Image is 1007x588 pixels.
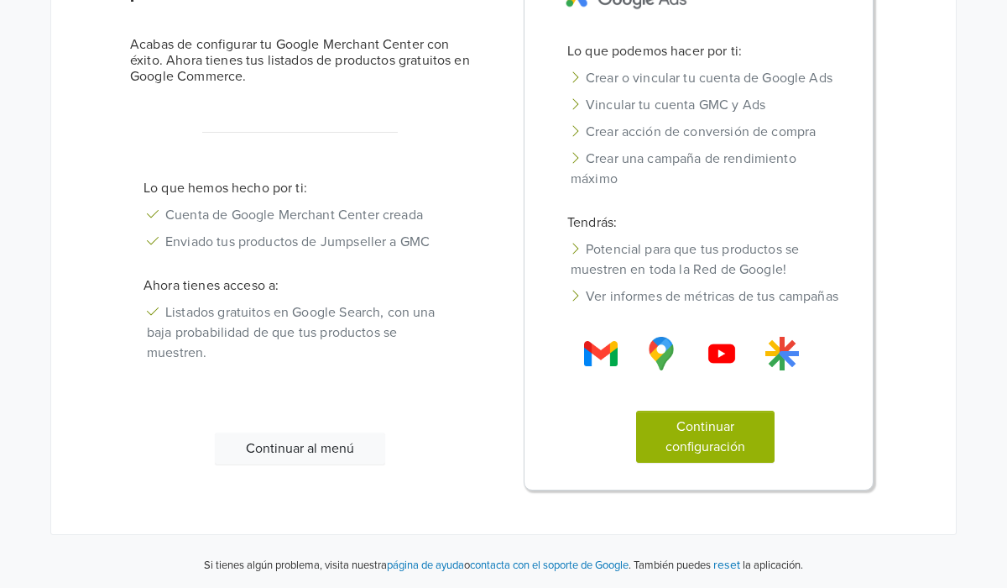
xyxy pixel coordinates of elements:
p: Lo que podemos hacer por ti: [554,41,857,61]
li: Ver informes de métricas de tus campañas [554,283,857,310]
li: Crear una campaña de rendimiento máximo [554,145,857,192]
button: reset [713,555,740,575]
li: Potencial para que tus productos se muestren en toda la Red de Google! [554,236,857,283]
p: Ahora tienes acceso a: [130,276,471,296]
p: Tendrás: [554,213,857,233]
p: También puedes la aplicación. [631,555,803,575]
p: Si tienes algún problema, visita nuestra o . [204,558,631,575]
li: Cuenta de Google Merchant Center creada [130,202,471,228]
img: Gmail Logo [765,337,799,370]
li: Enviado tus productos de Jumpseller a GMC [130,228,471,255]
a: página de ayuda [387,559,464,572]
a: contacta con el soporte de Google [470,559,629,572]
img: Gmail Logo [644,337,678,370]
img: Gmail Logo [584,337,618,370]
li: Crear acción de conversión de compra [554,118,857,145]
button: Continuar al menú [215,433,385,465]
button: Continuar configuración [636,411,775,463]
h6: Acabas de configurar tu Google Merchant Center con éxito. Ahora tienes tus listados de productos ... [130,37,471,86]
img: Gmail Logo [705,337,738,370]
li: Vincular tu cuenta GMC y Ads [554,92,857,118]
li: Crear o vincular tu cuenta de Google Ads [554,65,857,92]
li: Listados gratuitos en Google Search, con una baja probabilidad de que tus productos se muestren. [130,299,471,366]
p: Lo que hemos hecho por ti: [130,178,471,198]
